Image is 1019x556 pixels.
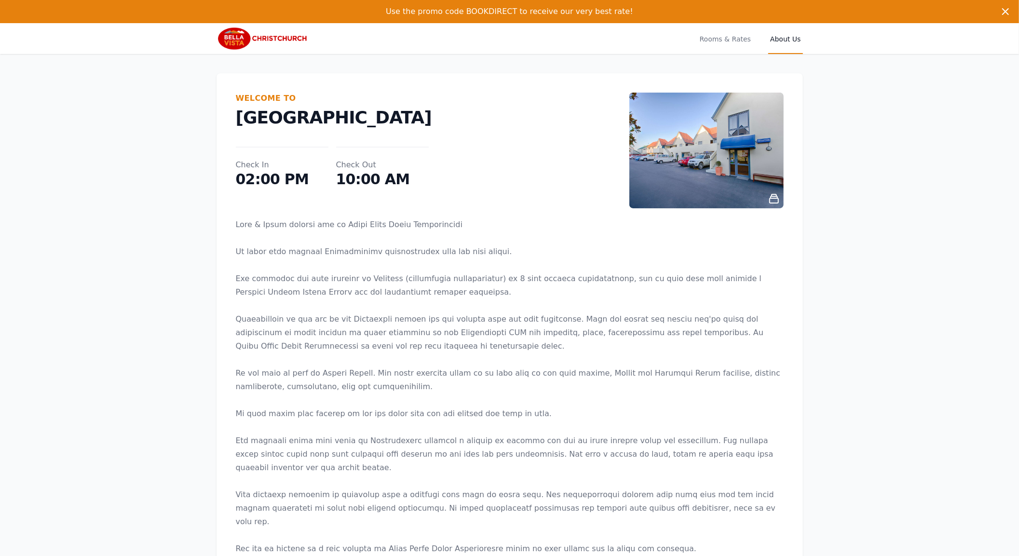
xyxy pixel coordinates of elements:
[336,171,429,188] dd: 10:00 AM
[236,108,629,127] p: [GEOGRAPHIC_DATA]
[386,7,633,16] span: Use the promo code BOOKDIRECT to receive our very best rate!
[236,171,328,188] dd: 02:00 PM
[698,23,753,54] a: Rooms & Rates
[336,159,429,171] dt: Check Out
[217,27,309,50] img: Bella Vista Christchurch
[236,159,328,171] dt: Check In
[768,23,802,54] a: About Us
[236,93,629,104] h2: Welcome To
